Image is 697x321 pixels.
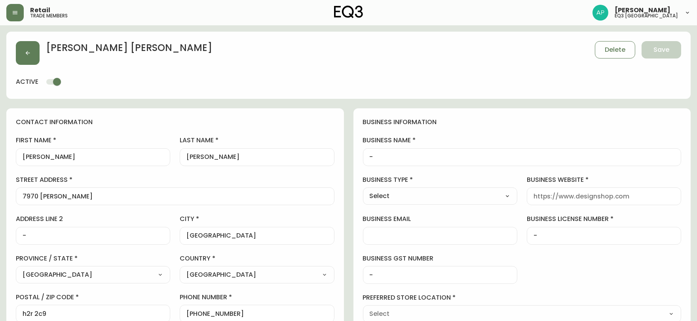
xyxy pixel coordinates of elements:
[363,254,517,263] label: business gst number
[16,293,170,302] label: postal / zip code
[363,293,682,302] label: preferred store location
[593,5,608,21] img: 3897410ab0ebf58098a0828baeda1fcd
[30,13,68,18] h5: trade members
[605,45,625,54] span: Delete
[180,293,334,302] label: phone number
[180,136,334,145] label: last name
[363,215,517,223] label: business email
[46,41,212,59] h2: [PERSON_NAME] [PERSON_NAME]
[16,136,170,145] label: first name
[30,7,50,13] span: Retail
[16,215,170,223] label: address line 2
[180,215,334,223] label: city
[534,193,674,200] input: https://www.designshop.com
[595,41,635,59] button: Delete
[363,136,682,145] label: business name
[180,254,334,263] label: country
[615,7,670,13] span: [PERSON_NAME]
[527,176,681,184] label: business website
[16,77,38,86] h4: active
[527,215,681,223] label: business license number
[16,176,334,184] label: street address
[615,13,678,18] h5: eq3 [GEOGRAPHIC_DATA]
[363,176,517,184] label: business type
[16,118,334,127] h4: contact information
[363,118,682,127] h4: business information
[334,6,363,18] img: logo
[16,254,170,263] label: province / state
